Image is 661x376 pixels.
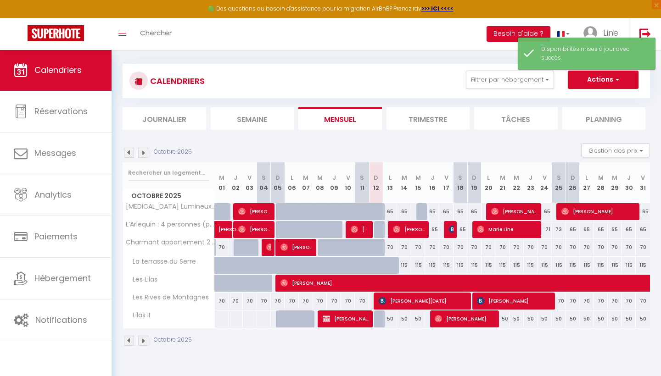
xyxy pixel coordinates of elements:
[271,293,285,310] div: 70
[299,293,313,310] div: 70
[636,293,650,310] div: 70
[257,162,271,203] th: 04
[298,107,382,130] li: Mensuel
[524,239,538,256] div: 70
[580,221,594,238] div: 65
[622,239,636,256] div: 70
[439,239,454,256] div: 70
[482,162,496,203] th: 20
[477,292,553,310] span: [PERSON_NAME]
[215,162,229,203] th: 01
[439,257,454,274] div: 115
[425,221,439,238] div: 65
[439,162,454,203] th: 17
[538,239,552,256] div: 70
[431,173,434,182] abbr: J
[514,173,519,182] abbr: M
[421,5,454,12] a: >>> ICI <<<<
[538,203,552,220] div: 65
[435,310,496,327] span: [PERSON_NAME]
[374,173,378,182] abbr: D
[411,257,426,274] div: 115
[124,239,216,246] span: Charmant appartement 2 chambres - 4 voyageurs !
[612,173,617,182] abbr: M
[383,203,398,220] div: 65
[133,18,179,50] a: Chercher
[415,173,421,182] abbr: M
[608,293,622,310] div: 70
[608,162,622,203] th: 29
[561,203,637,220] span: [PERSON_NAME]
[454,203,468,220] div: 65
[28,25,84,41] img: Super Booking
[580,293,594,310] div: 70
[636,203,650,220] div: 65
[360,173,364,182] abbr: S
[566,293,580,310] div: 70
[639,28,651,39] img: logout
[510,310,524,327] div: 50
[387,107,470,130] li: Trimestre
[346,173,350,182] abbr: V
[215,293,229,310] div: 70
[474,107,558,130] li: Tâches
[341,162,355,203] th: 10
[238,203,271,220] span: [PERSON_NAME]
[454,257,468,274] div: 115
[580,162,594,203] th: 27
[303,173,308,182] abbr: M
[148,71,205,91] h3: CALENDRIERS
[622,162,636,203] th: 30
[608,239,622,256] div: 70
[397,239,411,256] div: 70
[538,257,552,274] div: 115
[262,173,266,182] abbr: S
[538,221,552,238] div: 71
[472,173,476,182] abbr: D
[369,162,383,203] th: 12
[280,238,314,256] span: [PERSON_NAME]
[215,239,229,256] div: 70
[641,173,645,182] abbr: V
[594,221,608,238] div: 65
[124,203,216,210] span: [MEDICAL_DATA] Lumineux : 4 personnes (parking et wifi)
[243,162,257,203] th: 03
[383,162,398,203] th: 13
[495,257,510,274] div: 115
[215,221,229,238] a: [PERSON_NAME]
[636,239,650,256] div: 70
[444,173,448,182] abbr: V
[529,173,532,182] abbr: J
[124,221,216,228] span: L’Arlequin : 4 personnes (parking + Wifi)
[608,221,622,238] div: 65
[323,310,370,327] span: [PERSON_NAME]
[495,239,510,256] div: 70
[341,293,355,310] div: 70
[491,203,538,220] span: [PERSON_NAME]
[229,293,243,310] div: 70
[566,221,580,238] div: 65
[538,310,552,327] div: 50
[580,239,594,256] div: 70
[482,239,496,256] div: 70
[34,105,88,117] span: Réservations
[411,310,426,327] div: 50
[594,162,608,203] th: 28
[495,162,510,203] th: 21
[124,275,160,285] span: Les Lilas
[299,162,313,203] th: 07
[454,162,468,203] th: 18
[397,162,411,203] th: 14
[379,292,469,310] span: [PERSON_NAME][DATE]
[477,221,538,238] span: Marie Line
[229,162,243,203] th: 02
[562,107,646,130] li: Planning
[608,310,622,327] div: 50
[402,173,407,182] abbr: M
[467,257,482,274] div: 115
[327,293,341,310] div: 70
[495,310,510,327] div: 50
[238,221,271,238] span: [PERSON_NAME]
[397,203,411,220] div: 65
[636,310,650,327] div: 50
